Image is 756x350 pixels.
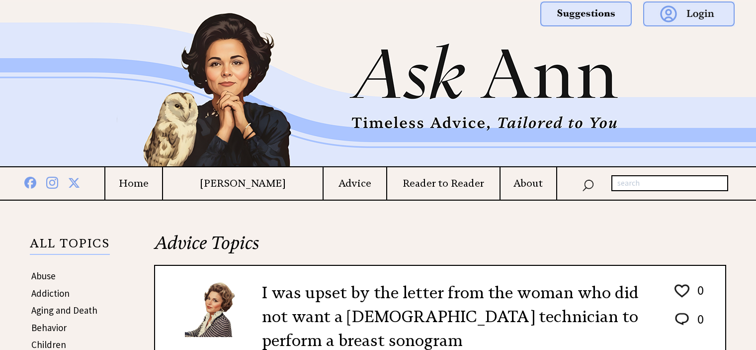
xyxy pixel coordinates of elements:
[387,177,500,190] a: Reader to Reader
[540,1,632,26] img: suggestions.png
[736,2,739,166] img: right_new2d.png
[31,287,70,299] a: Addiction
[105,177,162,190] a: Home
[31,322,67,334] a: Behavior
[163,177,323,190] a: [PERSON_NAME]
[31,304,97,316] a: Aging and Death
[20,2,736,166] img: Ask%20Ann%20small.png
[46,175,58,189] img: instagram%20blue.png
[30,238,110,255] p: ALL TOPICS
[324,177,386,190] a: Advice
[673,282,691,300] img: heart_outline%201.png
[582,177,594,192] img: search_nav.png
[154,231,726,265] h2: Advice Topics
[31,270,56,282] a: Abuse
[643,1,735,26] img: login.png
[611,175,728,191] input: search
[673,311,691,327] img: message_round%202.png
[692,311,704,337] td: 0
[501,177,556,190] a: About
[68,175,80,189] img: x%20blue.png
[24,175,36,189] img: facebook%20blue.png
[692,282,704,310] td: 0
[185,281,247,337] img: Ann6%20v2%20small.png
